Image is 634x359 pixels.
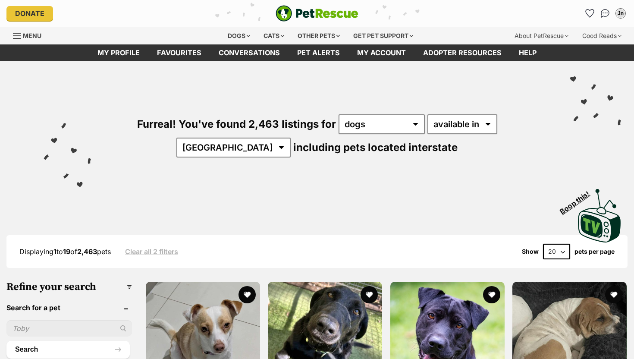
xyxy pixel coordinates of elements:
a: Menu [13,27,47,43]
a: conversations [210,44,289,61]
a: Boop this! [578,181,621,244]
button: My account [614,6,628,20]
div: Get pet support [347,27,419,44]
img: PetRescue TV logo [578,189,621,242]
strong: 1 [53,247,56,256]
div: Cats [257,27,290,44]
div: Other pets [292,27,346,44]
button: favourite [361,286,378,303]
label: pets per page [574,248,615,255]
a: My account [348,44,414,61]
img: chat-41dd97257d64d25036548639549fe6c8038ab92f7586957e7f3b1b290dea8141.svg [601,9,610,18]
a: Conversations [598,6,612,20]
div: Dogs [222,27,256,44]
span: Displaying to of pets [19,247,111,256]
button: favourite [605,286,622,303]
button: favourite [238,286,255,303]
button: Search [6,341,130,358]
a: Adopter resources [414,44,510,61]
div: Good Reads [576,27,628,44]
span: Menu [23,32,41,39]
input: Toby [6,320,132,337]
strong: 19 [63,247,70,256]
span: including pets located interstate [293,141,458,154]
a: My profile [89,44,148,61]
a: Help [510,44,545,61]
span: Furreal! You've found 2,463 listings for [137,118,336,130]
div: Jn [616,9,625,18]
span: Boop this! [559,184,598,215]
div: About PetRescue [508,27,574,44]
header: Search for a pet [6,304,132,312]
a: Favourites [583,6,596,20]
a: Favourites [148,44,210,61]
a: Clear all 2 filters [125,248,178,255]
a: Donate [6,6,53,21]
a: PetRescue [276,5,358,22]
a: Pet alerts [289,44,348,61]
ul: Account quick links [583,6,628,20]
span: Show [522,248,539,255]
iframe: Help Scout Beacon - Open [571,316,617,342]
img: logo-e224e6f780fb5917bec1dbf3a21bbac754714ae5b6737aabdf751b685950b380.svg [276,5,358,22]
button: favourite [483,286,500,303]
strong: 2,463 [77,247,97,256]
h3: Refine your search [6,281,132,293]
